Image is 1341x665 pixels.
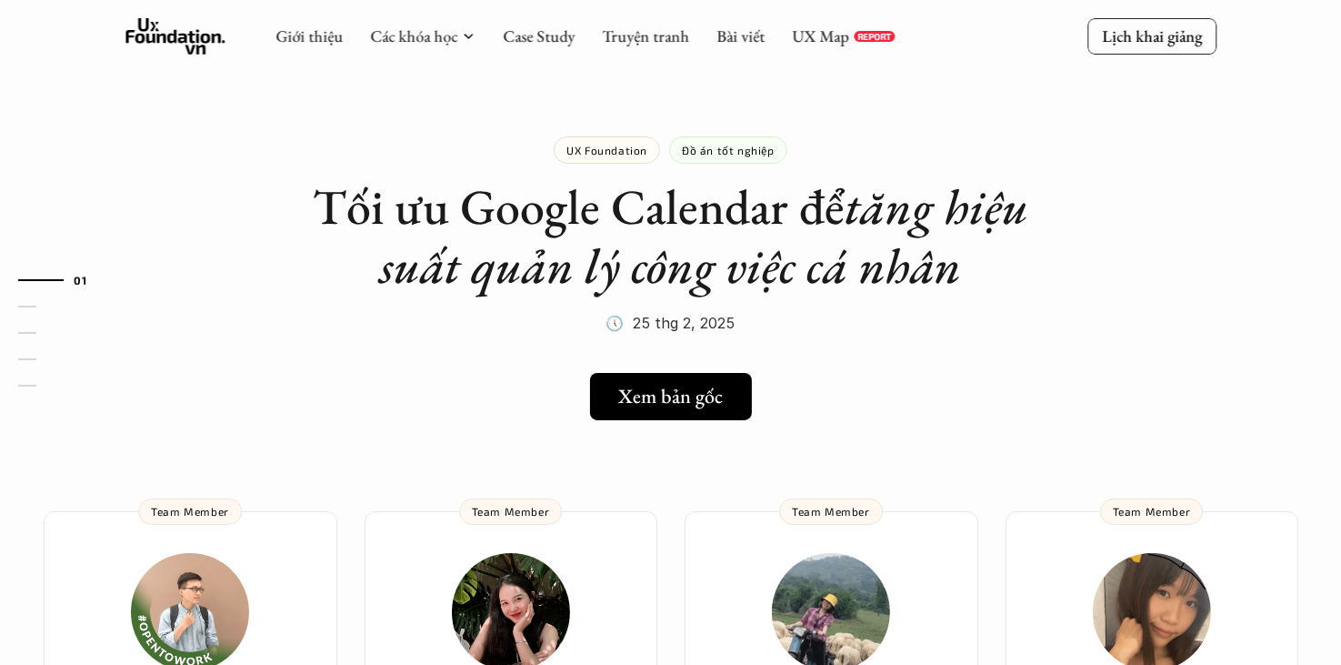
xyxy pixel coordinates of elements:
p: Đồ án tốt nghiệp [682,144,775,156]
a: UX Map [792,25,849,46]
p: Team Member [792,505,870,518]
a: Các khóa học [370,25,457,46]
p: Lịch khai giảng [1102,25,1202,46]
p: UX Foundation [566,144,647,156]
p: Team Member [1113,505,1191,518]
a: Bài viết [716,25,765,46]
a: Giới thiệu [275,25,343,46]
p: 🕔 25 thg 2, 2025 [606,309,736,337]
p: Team Member [151,505,229,518]
h1: Tối ưu Google Calendar để [307,177,1035,296]
a: Case Study [503,25,575,46]
a: Xem bản gốc [590,373,752,420]
em: tăng hiệu suất quản lý công việc cá nhân [380,175,1040,297]
a: Lịch khai giảng [1087,18,1216,54]
a: REPORT [854,31,895,42]
strong: 01 [74,273,86,286]
h5: Xem bản gốc [619,385,724,408]
a: Truyện tranh [602,25,689,46]
p: Team Member [472,505,550,518]
a: 01 [18,269,105,291]
p: REPORT [857,31,891,42]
